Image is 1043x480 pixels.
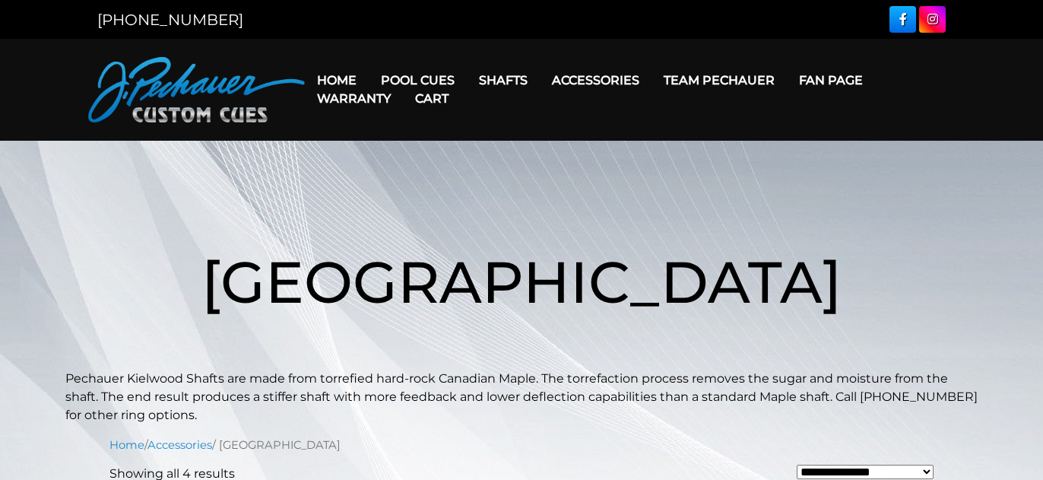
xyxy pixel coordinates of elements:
a: Fan Page [787,61,875,100]
a: Accessories [147,438,212,452]
a: Home [109,438,144,452]
a: Pool Cues [369,61,467,100]
a: Shafts [467,61,540,100]
a: Accessories [540,61,651,100]
p: Pechauer Kielwood Shafts are made from torrefied hard-rock Canadian Maple. The torrefaction proce... [65,370,978,424]
a: Warranty [305,79,403,118]
span: [GEOGRAPHIC_DATA] [201,246,842,317]
a: Home [305,61,369,100]
a: Team Pechauer [651,61,787,100]
a: [PHONE_NUMBER] [97,11,243,29]
img: Pechauer Custom Cues [88,57,305,122]
nav: Breadcrumb [109,437,934,453]
select: Shop order [797,465,934,479]
a: Cart [403,79,461,118]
